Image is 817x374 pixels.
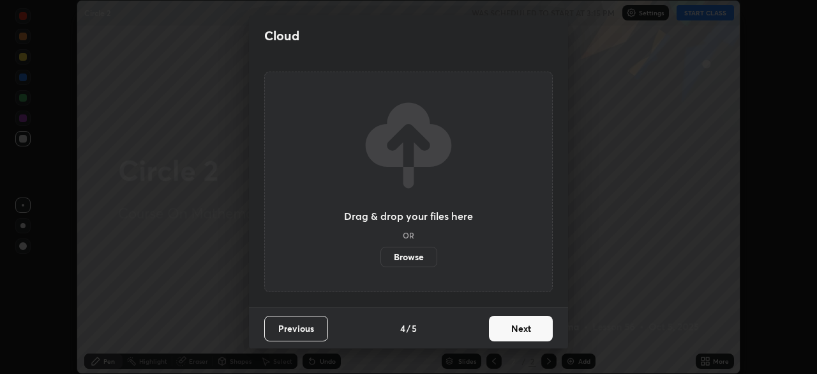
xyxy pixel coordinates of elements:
[403,231,414,239] h5: OR
[344,211,473,221] h3: Drag & drop your files here
[400,322,405,335] h4: 4
[407,322,410,335] h4: /
[412,322,417,335] h4: 5
[264,27,299,44] h2: Cloud
[264,316,328,341] button: Previous
[489,316,553,341] button: Next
